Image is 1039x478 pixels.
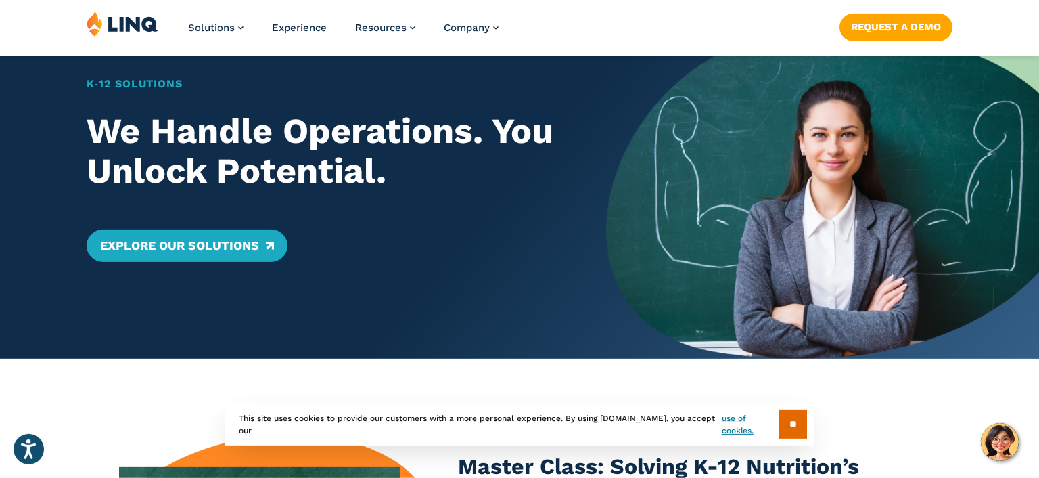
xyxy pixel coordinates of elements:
a: Solutions [188,22,244,34]
button: Hello, have a question? Let’s chat. [981,423,1019,461]
a: Experience [272,22,327,34]
a: Request a Demo [839,14,952,41]
nav: Button Navigation [839,11,952,41]
h2: We Handle Operations. You Unlock Potential. [87,111,563,192]
a: Explore Our Solutions [87,230,287,262]
nav: Primary Navigation [188,11,499,56]
a: use of cookies. [722,412,779,437]
div: This site uses cookies to provide our customers with a more personal experience. By using [DOMAIN... [225,403,814,446]
img: LINQ | K‑12 Software [87,11,158,37]
span: Solutions [188,22,235,34]
span: Company [444,22,490,34]
span: Resources [355,22,407,34]
h1: K‑12 Solutions [87,76,563,92]
a: Company [444,22,499,34]
a: Resources [355,22,415,34]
